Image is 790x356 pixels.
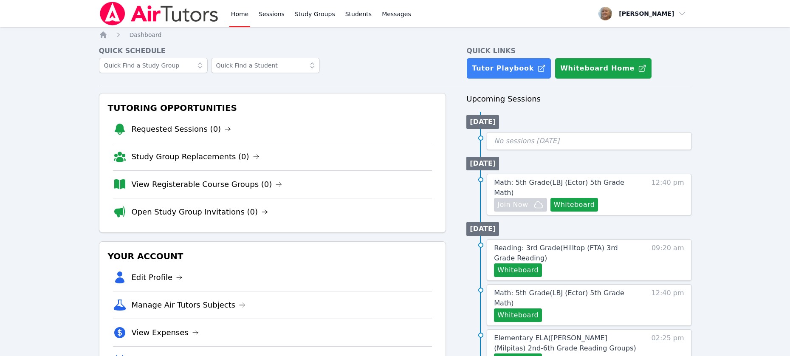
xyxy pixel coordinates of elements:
li: [DATE] [466,222,499,236]
button: Whiteboard [550,198,598,212]
a: Study Group Replacements (0) [132,151,260,163]
span: Messages [382,10,411,18]
a: Open Study Group Invitations (0) [132,206,268,218]
button: Whiteboard [494,308,542,322]
span: Reading: 3rd Grade ( Hilltop (FTA) 3rd Grade Reading ) [494,244,618,262]
li: [DATE] [466,115,499,129]
a: Reading: 3rd Grade(Hilltop (FTA) 3rd Grade Reading) [494,243,636,263]
li: [DATE] [466,157,499,170]
a: Elementary ELA([PERSON_NAME] (Milpitas) 2nd-6th Grade Reading Groups) [494,333,636,353]
a: Math: 5th Grade(LBJ (Ector) 5th Grade Math) [494,288,636,308]
span: Dashboard [130,31,162,38]
input: Quick Find a Study Group [99,58,208,73]
span: 12:40 pm [652,288,684,322]
img: Air Tutors [99,2,219,25]
a: Math: 5th Grade(LBJ (Ector) 5th Grade Math) [494,178,636,198]
h3: Upcoming Sessions [466,93,691,105]
h4: Quick Links [466,46,691,56]
h3: Your Account [106,249,439,264]
a: View Registerable Course Groups (0) [132,178,282,190]
span: Math: 5th Grade ( LBJ (Ector) 5th Grade Math ) [494,178,624,197]
span: 09:20 am [652,243,684,277]
span: No sessions [DATE] [494,137,559,145]
a: View Expenses [132,327,199,339]
span: Join Now [497,200,528,210]
h3: Tutoring Opportunities [106,100,439,116]
a: Requested Sessions (0) [132,123,231,135]
h4: Quick Schedule [99,46,446,56]
a: Edit Profile [132,271,183,283]
button: Whiteboard Home [555,58,652,79]
input: Quick Find a Student [211,58,320,73]
nav: Breadcrumb [99,31,691,39]
span: Math: 5th Grade ( LBJ (Ector) 5th Grade Math ) [494,289,624,307]
button: Join Now [494,198,547,212]
a: Manage Air Tutors Subjects [132,299,246,311]
a: Tutor Playbook [466,58,551,79]
span: Elementary ELA ( [PERSON_NAME] (Milpitas) 2nd-6th Grade Reading Groups ) [494,334,636,352]
a: Dashboard [130,31,162,39]
span: 12:40 pm [652,178,684,212]
button: Whiteboard [494,263,542,277]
